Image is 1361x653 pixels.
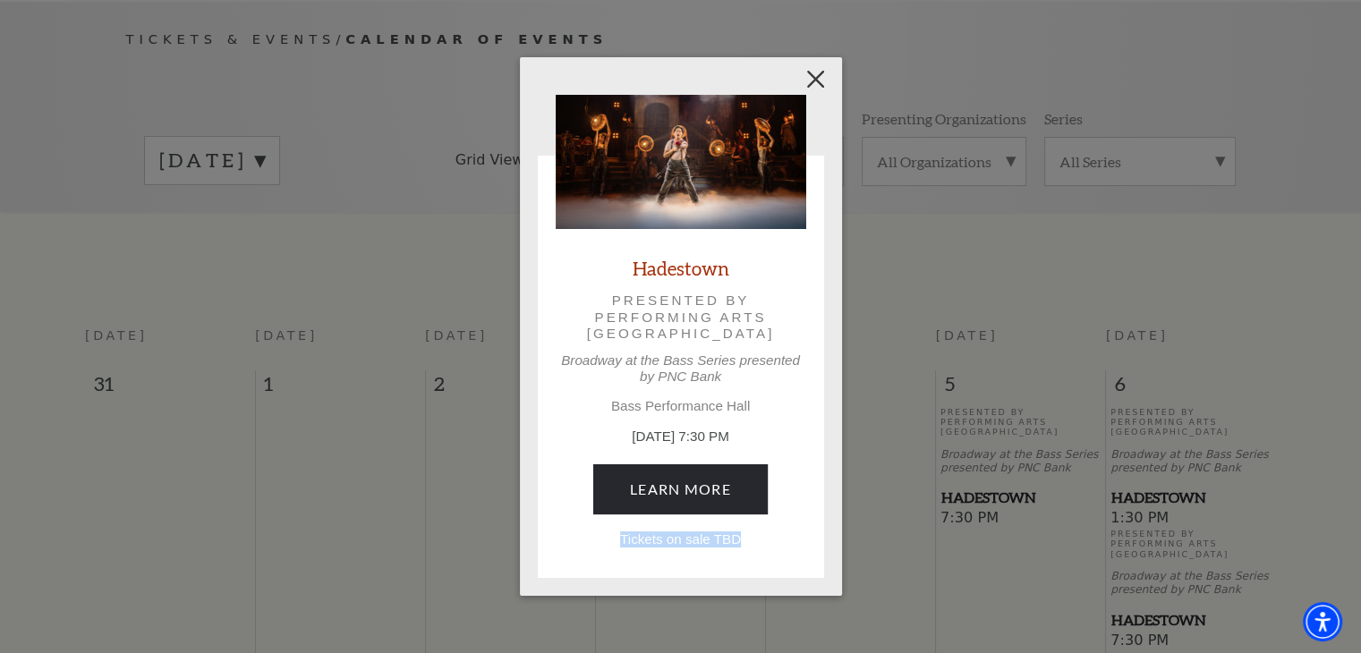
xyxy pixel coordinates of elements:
p: Bass Performance Hall [556,398,806,414]
p: Presented by Performing Arts [GEOGRAPHIC_DATA] [581,293,781,342]
img: Hadestown [556,95,806,229]
p: [DATE] 7:30 PM [556,427,806,447]
p: Broadway at the Bass Series presented by PNC Bank [556,352,806,385]
a: June 5, 7:30 PM Learn More Tickets on sale TBD [593,464,768,514]
button: Close [798,62,832,96]
a: Hadestown [633,256,729,280]
p: Tickets on sale TBD [556,531,806,547]
div: Accessibility Menu [1303,602,1342,641]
